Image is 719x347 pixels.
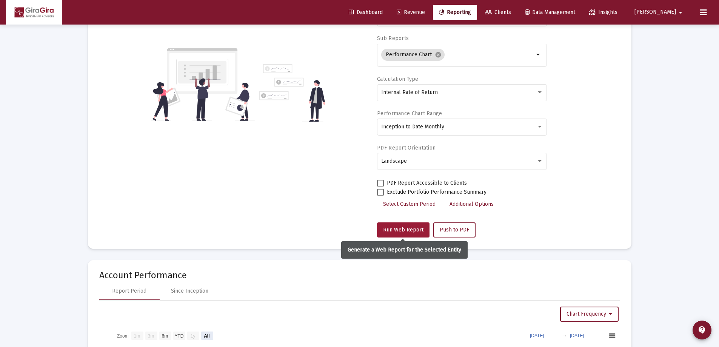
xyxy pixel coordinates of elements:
img: Dashboard [12,5,56,20]
span: Data Management [525,9,575,15]
span: PDF Report Accessible to Clients [387,179,467,188]
span: Chart Frequency [567,311,612,317]
a: Insights [583,5,624,20]
label: PDF Report Orientation [377,145,436,151]
text: All [204,333,209,338]
label: Performance Chart Range [377,110,442,117]
span: Select Custom Period [383,201,436,207]
text: Zoom [117,333,129,338]
span: Insights [589,9,617,15]
text: YTD [174,333,183,338]
span: Additional Options [450,201,494,207]
button: Chart Frequency [560,307,619,322]
span: Landscape [381,158,407,164]
img: reporting-alt [259,64,325,122]
div: Report Period [112,287,146,295]
span: Exclude Portfolio Performance Summary [387,188,487,197]
text: [DATE] [530,333,544,338]
mat-chip-list: Selection [381,47,534,62]
label: Sub Reports [377,35,409,42]
mat-icon: cancel [435,51,442,58]
button: [PERSON_NAME] [625,5,694,20]
span: [PERSON_NAME] [634,9,676,15]
img: reporting [151,47,255,122]
mat-icon: contact_support [697,325,707,335]
text: 1m [134,333,140,338]
span: Clients [485,9,511,15]
button: Push to PDF [433,222,476,238]
mat-icon: arrow_drop_down [534,50,543,59]
span: Internal Rate of Return [381,89,438,96]
a: Revenue [391,5,431,20]
a: Reporting [433,5,477,20]
span: Reporting [439,9,471,15]
button: Run Web Report [377,222,430,238]
a: Clients [479,5,517,20]
text: → [562,333,567,338]
span: Push to PDF [440,227,469,233]
span: Inception to Date Monthly [381,123,444,130]
text: [DATE] [570,333,584,338]
text: 3m [148,333,154,338]
mat-icon: arrow_drop_down [676,5,685,20]
span: Revenue [397,9,425,15]
span: Run Web Report [383,227,423,233]
text: 1y [190,333,195,338]
mat-chip: Performance Chart [381,49,445,61]
span: Dashboard [349,9,383,15]
text: 6m [162,333,168,338]
div: Since Inception [171,287,208,295]
mat-card-title: Account Performance [99,271,620,279]
a: Data Management [519,5,581,20]
a: Dashboard [343,5,389,20]
label: Calculation Type [377,76,418,82]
